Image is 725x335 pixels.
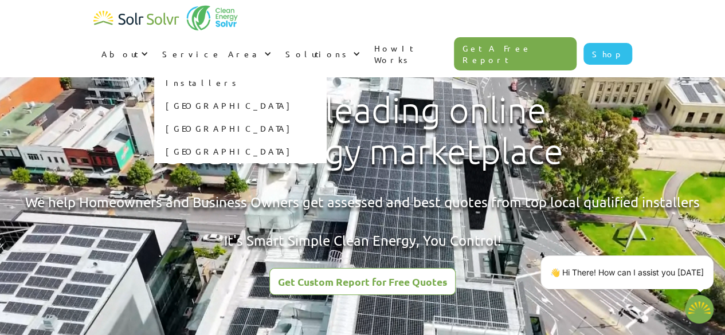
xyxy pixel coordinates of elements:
div: Get Custom Report for Free Quotes [278,277,447,287]
h1: Canada's leading online clean energy marketplace [152,90,573,172]
div: Solutions [285,48,350,60]
a: Get A Free Report [454,37,577,70]
div: Service Area [154,37,277,71]
div: About [101,48,138,60]
p: 👋 Hi There! How can I assist you [DATE] [550,266,704,278]
a: [GEOGRAPHIC_DATA] [154,140,326,163]
a: [GEOGRAPHIC_DATA] [154,94,326,117]
div: Solutions [277,37,366,71]
button: Open chatbot widget [685,295,714,324]
a: Shop [583,43,632,65]
a: [GEOGRAPHIC_DATA] [154,117,326,140]
div: We help Homeowners and Business Owners get assessed and best quotes from top local qualified inst... [25,192,700,250]
a: Get Custom Report for Free Quotes [269,268,456,295]
div: About [93,37,154,71]
nav: Service Area [154,71,326,163]
a: Installers [154,71,326,94]
div: Service Area [162,48,261,60]
img: 1702586718.png [685,295,714,324]
a: How It Works [366,31,454,77]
